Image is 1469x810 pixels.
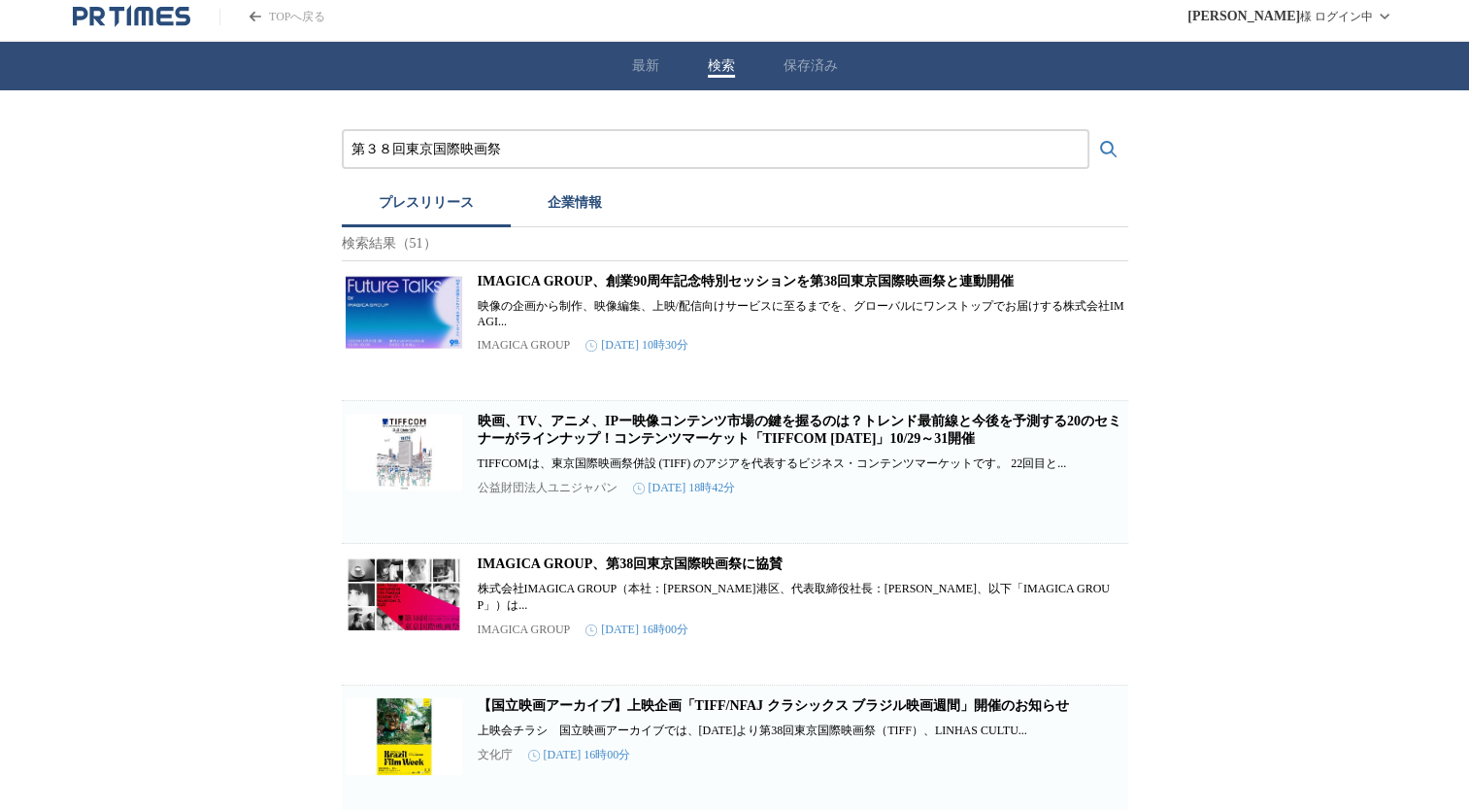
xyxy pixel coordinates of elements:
button: 検索する [1089,130,1128,169]
button: 企業情報 [511,185,639,227]
p: IMAGICA GROUP [478,623,571,637]
input: プレスリリースおよび企業を検索する [351,139,1080,160]
img: IMAGICA GROUP、創業90周年記念特別セッションを第38回東京国際映画祭と連動開催 [346,273,462,351]
img: 【国立映画アーカイブ】上映企画「TIFF/NFAJ クラシックス ブラジル映画週間」開催のお知らせ [346,697,462,775]
p: 公益財団法人ユニジャパン [478,480,618,496]
img: IMAGICA GROUP、第38回東京国際映画祭に協賛 [346,556,462,633]
p: 株式会社IMAGICA GROUP（本社：[PERSON_NAME]港区、代表取締役社長：[PERSON_NAME]、以下「IMAGICA GROUP」）は... [478,581,1124,614]
a: PR TIMESのトップページはこちら [219,9,325,25]
time: [DATE] 16時00分 [528,747,631,763]
p: 上映会チラシ 国立映画アーカイブでは、[DATE]より第38回東京国際映画祭（TIFF）、LINHAS CULTU... [478,723,1124,739]
span: [PERSON_NAME] [1187,9,1300,24]
time: [DATE] 18時42分 [633,480,736,496]
img: 映画、TV、アニメ、IPー映像コンテンツ市場の鍵を握るのは？トレンド最前線と今後を予測する20のセミナーがラインナップ！コンテンツマーケット「TIFFCOM 2025」10/29～31開催 [346,413,462,490]
button: 最新 [632,57,659,75]
p: 検索結果（51） [342,227,1128,261]
time: [DATE] 10時30分 [585,337,688,354]
a: IMAGICA GROUP、創業90周年記念特別セッションを第38回東京国際映画祭と連動開催 [478,274,1015,288]
a: PR TIMESのトップページはこちら [73,5,190,28]
a: 映画、TV、アニメ、IPー映像コンテンツ市場の鍵を握るのは？トレンド最前線と今後を予測する20のセミナーがラインナップ！コンテンツマーケット「TIFFCOM [DATE]」10/29～31開催 [478,414,1121,446]
a: IMAGICA GROUP、第38回東京国際映画祭に協賛 [478,557,784,571]
p: 映像の企画から制作、映像編集、上映/配信向けサービスに至るまでを、グローバルにワンストップでお届けする株式会社IMAGI... [478,298,1124,329]
p: 文化庁 [478,747,513,763]
p: IMAGICA GROUP [478,338,571,353]
a: 【国立映画アーカイブ】上映企画「TIFF/NFAJ クラシックス ブラジル映画週間」開催のお知らせ [478,698,1070,713]
time: [DATE] 16時00分 [585,622,688,638]
button: 保存済み [784,57,838,75]
button: プレスリリース [342,185,511,227]
button: 検索 [708,57,735,75]
p: TIFFCOMは、東京国際映画祭併設 (TIFF) のアジアを代表するビジネス・コンテンツマーケットです。 22回目と... [478,456,1124,472]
